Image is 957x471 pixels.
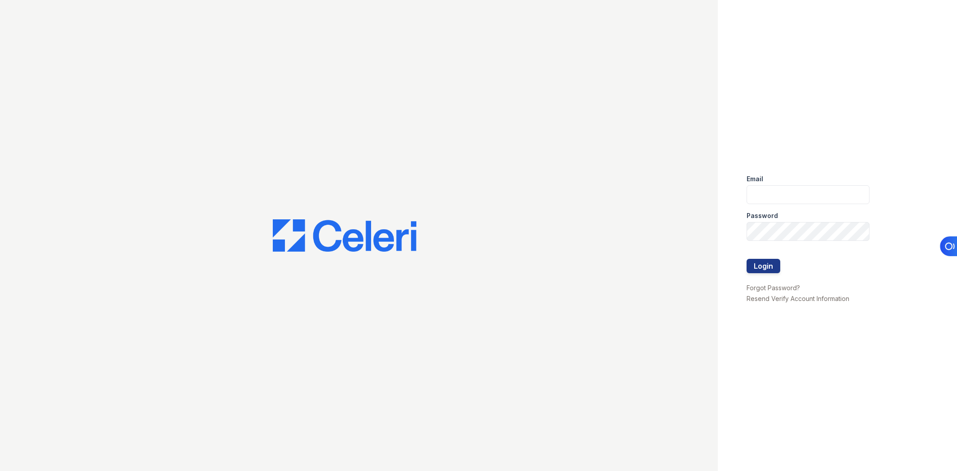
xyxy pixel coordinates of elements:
[747,295,849,302] a: Resend Verify Account Information
[747,211,778,220] label: Password
[747,284,800,292] a: Forgot Password?
[747,259,780,273] button: Login
[273,219,416,252] img: CE_Logo_Blue-a8612792a0a2168367f1c8372b55b34899dd931a85d93a1a3d3e32e68fde9ad4.png
[747,174,763,183] label: Email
